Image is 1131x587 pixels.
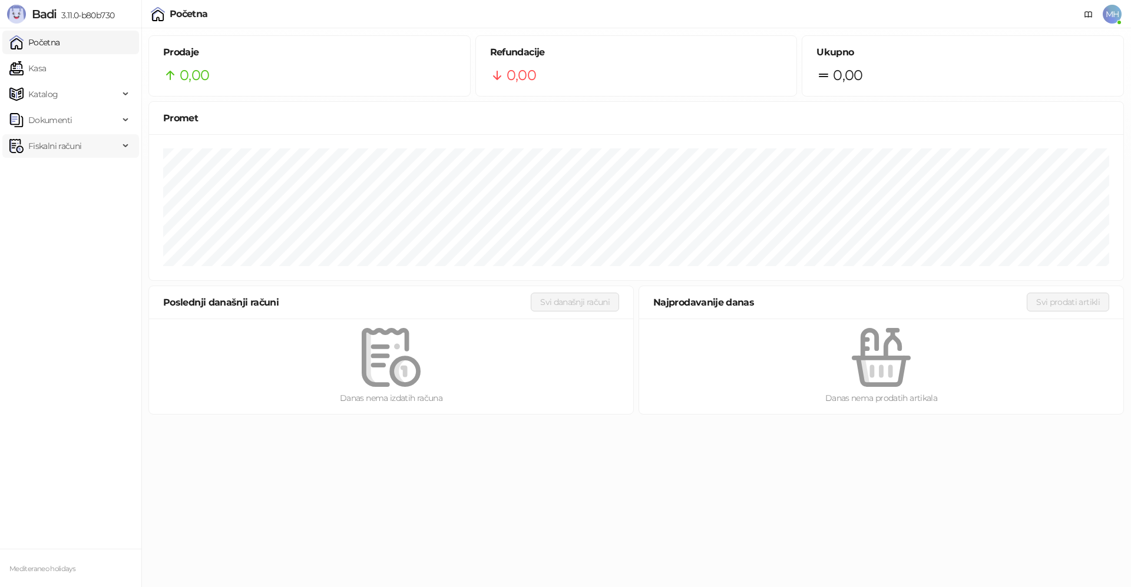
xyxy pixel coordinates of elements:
span: Dokumenti [28,108,72,132]
div: Poslednji današnji računi [163,295,531,310]
span: Katalog [28,82,58,106]
span: Fiskalni računi [28,134,81,158]
span: Badi [32,7,57,21]
div: Danas nema izdatih računa [168,392,614,404]
div: Promet [163,111,1109,125]
span: 0,00 [180,64,209,87]
a: Početna [9,31,60,54]
div: Najprodavanije danas [653,295,1027,310]
div: Danas nema prodatih artikala [658,392,1104,404]
button: Svi prodati artikli [1027,293,1109,311]
span: 3.11.0-b80b730 [57,10,114,21]
h5: Ukupno [816,45,1109,59]
small: Mediteraneo holidays [9,565,75,573]
h5: Refundacije [490,45,783,59]
button: Svi današnji računi [531,293,619,311]
span: 0,00 [833,64,862,87]
span: 0,00 [507,64,536,87]
a: Kasa [9,57,46,80]
a: Dokumentacija [1079,5,1098,24]
span: MH [1103,5,1122,24]
div: Početna [170,9,208,19]
h5: Prodaje [163,45,456,59]
img: Logo [7,5,26,24]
